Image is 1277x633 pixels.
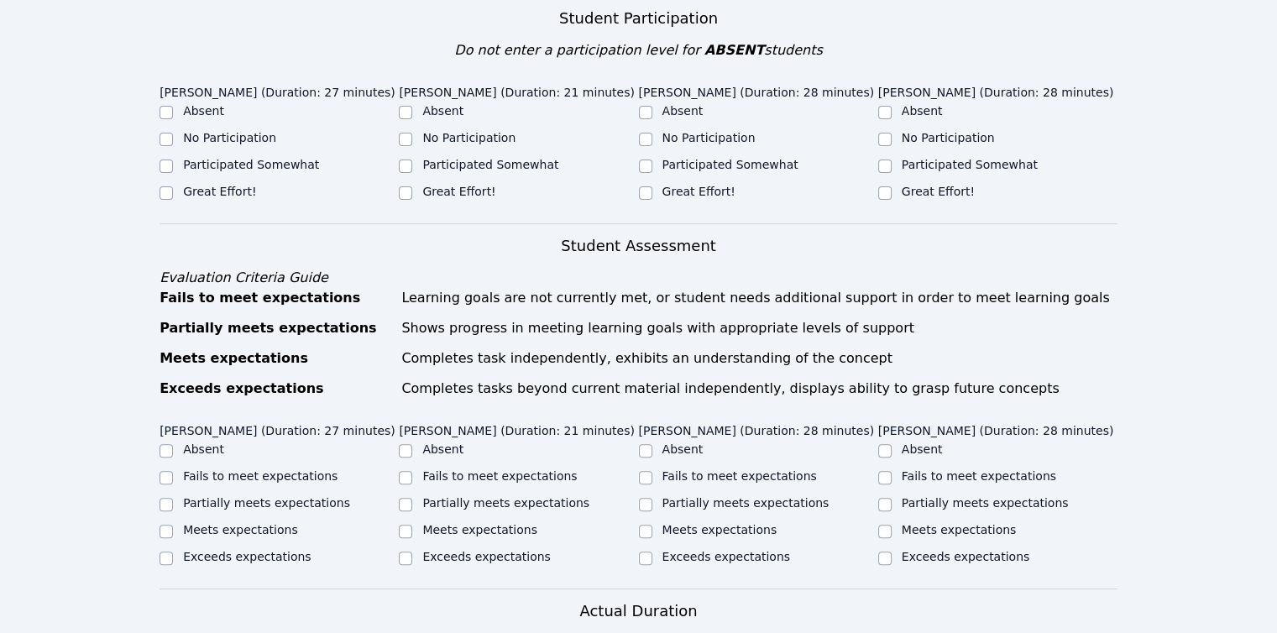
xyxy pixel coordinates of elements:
label: Participated Somewhat [902,158,1038,171]
legend: [PERSON_NAME] (Duration: 28 minutes) [878,77,1114,102]
label: Meets expectations [422,523,537,536]
label: Exceeds expectations [422,550,550,563]
label: Absent [422,442,463,456]
label: No Participation [662,131,756,144]
div: Meets expectations [160,348,391,369]
label: Exceeds expectations [183,550,311,563]
label: Partially meets expectations [422,496,589,510]
label: Absent [902,442,943,456]
label: Exceeds expectations [902,550,1029,563]
label: Partially meets expectations [183,496,350,510]
label: No Participation [183,131,276,144]
span: ABSENT [704,42,764,58]
legend: [PERSON_NAME] (Duration: 21 minutes) [399,77,635,102]
label: Great Effort! [183,185,256,198]
h3: Student Participation [160,7,1117,30]
label: Partially meets expectations [662,496,830,510]
label: Fails to meet expectations [902,469,1056,483]
label: Absent [662,442,704,456]
label: Great Effort! [662,185,735,198]
legend: [PERSON_NAME] (Duration: 28 minutes) [878,416,1114,441]
div: Learning goals are not currently met, or student needs additional support in order to meet learni... [401,288,1117,308]
label: Fails to meet expectations [662,469,817,483]
label: No Participation [422,131,516,144]
div: Partially meets expectations [160,318,391,338]
label: Participated Somewhat [183,158,319,171]
label: Great Effort! [422,185,495,198]
h3: Student Assessment [160,234,1117,258]
label: Absent [422,104,463,118]
label: Participated Somewhat [422,158,558,171]
label: Absent [902,104,943,118]
label: Partially meets expectations [902,496,1069,510]
legend: [PERSON_NAME] (Duration: 27 minutes) [160,416,395,441]
label: Fails to meet expectations [183,469,338,483]
label: Meets expectations [183,523,298,536]
label: Absent [183,442,224,456]
legend: [PERSON_NAME] (Duration: 27 minutes) [160,77,395,102]
label: Absent [183,104,224,118]
legend: [PERSON_NAME] (Duration: 28 minutes) [639,77,875,102]
div: Evaluation Criteria Guide [160,268,1117,288]
div: Completes tasks beyond current material independently, displays ability to grasp future concepts [401,379,1117,399]
div: Exceeds expectations [160,379,391,399]
div: Fails to meet expectations [160,288,391,308]
label: Meets expectations [902,523,1017,536]
label: No Participation [902,131,995,144]
label: Participated Somewhat [662,158,798,171]
div: Shows progress in meeting learning goals with appropriate levels of support [401,318,1117,338]
legend: [PERSON_NAME] (Duration: 28 minutes) [639,416,875,441]
legend: [PERSON_NAME] (Duration: 21 minutes) [399,416,635,441]
label: Meets expectations [662,523,777,536]
label: Fails to meet expectations [422,469,577,483]
label: Great Effort! [902,185,975,198]
label: Exceeds expectations [662,550,790,563]
label: Absent [662,104,704,118]
div: Do not enter a participation level for students [160,40,1117,60]
div: Completes task independently, exhibits an understanding of the concept [401,348,1117,369]
h3: Actual Duration [579,599,697,623]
